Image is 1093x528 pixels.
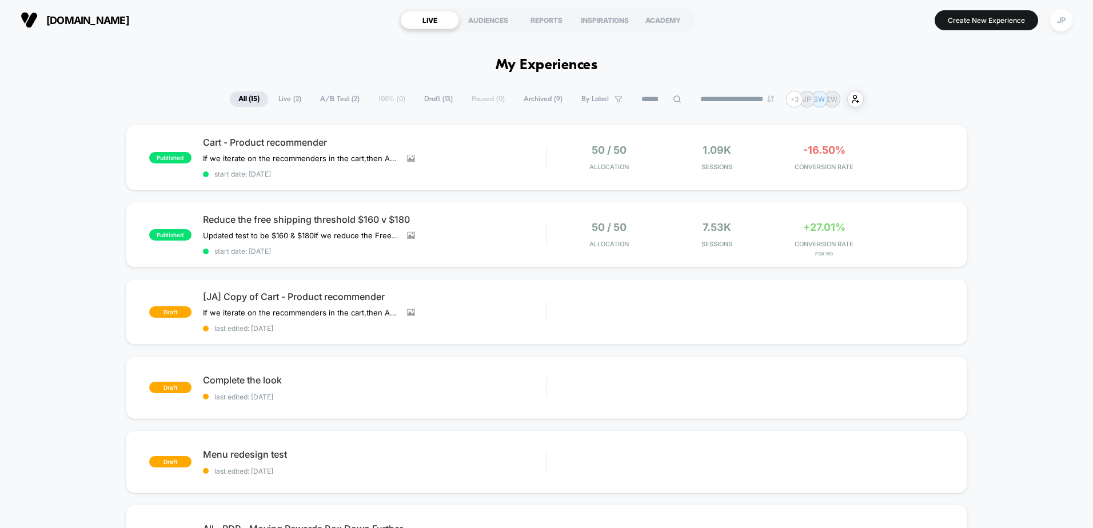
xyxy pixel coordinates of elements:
span: last edited: [DATE] [203,324,546,333]
span: 50 / 50 [592,144,627,156]
span: Reduce the free shipping threshold $160 v $180 [203,214,546,225]
span: By Label [581,95,609,103]
span: Live ( 2 ) [270,91,310,107]
span: Sessions [666,163,768,171]
p: SW [813,95,825,103]
h1: My Experiences [496,57,598,74]
div: LIVE [401,11,459,29]
div: AUDIENCES [459,11,517,29]
span: Updated test to be $160 & $180If we reduce the Free Shipping threshold to $150,$160 & $180,then c... [203,231,398,240]
span: Menu redesign test [203,449,546,460]
span: start date: [DATE] [203,247,546,255]
p: JP [803,95,811,103]
button: JP [1047,9,1076,32]
span: CONVERSION RATE [773,240,875,248]
span: Sessions [666,240,768,248]
span: [JA] Copy of Cart - Product recommender [203,291,546,302]
span: start date: [DATE] [203,170,546,178]
span: for 160 [773,251,875,257]
span: Archived ( 9 ) [515,91,571,107]
span: draft [149,382,192,393]
span: Allocation [589,163,629,171]
span: -16.50% [803,144,845,156]
button: [DOMAIN_NAME] [17,11,133,29]
div: ACADEMY [634,11,692,29]
span: published [149,152,192,163]
span: All ( 15 ) [230,91,268,107]
span: A/B Test ( 2 ) [312,91,368,107]
span: If we iterate on the recommenders in the cart,then AOV will increase,because personalisation in t... [203,308,398,317]
span: Allocation [589,240,629,248]
div: INSPIRATIONS [576,11,634,29]
span: last edited: [DATE] [203,467,546,475]
button: Create New Experience [935,10,1038,30]
span: 50 / 50 [592,221,627,233]
p: ZW [826,95,837,103]
span: 1.09k [703,144,731,156]
img: Visually logo [21,11,38,29]
span: CONVERSION RATE [773,163,875,171]
span: +27.01% [803,221,845,233]
span: 7.53k [703,221,731,233]
span: Draft ( 13 ) [416,91,461,107]
span: published [149,229,192,241]
div: JP [1050,9,1072,31]
span: draft [149,456,192,467]
span: Cart - Product recommender [203,137,546,148]
div: REPORTS [517,11,576,29]
img: end [767,95,774,102]
div: + 3 [786,91,803,107]
span: draft [149,306,192,318]
span: [DOMAIN_NAME] [46,14,129,26]
span: If we iterate on the recommenders in the cart,then AOV will increase,because personalisation in t... [203,154,398,163]
span: last edited: [DATE] [203,393,546,401]
span: Complete the look [203,374,546,386]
